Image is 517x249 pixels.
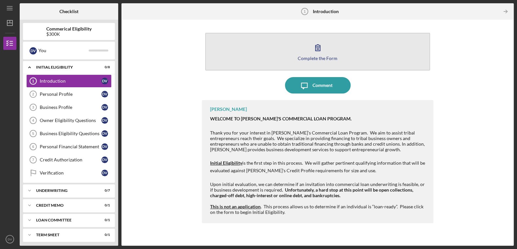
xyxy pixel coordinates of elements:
div: D V [101,104,108,111]
div: Owner Eligibility Questions [40,118,101,123]
div: TERM SHEET [36,233,94,237]
tspan: 4 [32,118,34,122]
div: CREDIT MEMO [36,203,94,207]
div: Initial Eligibility [36,65,94,69]
tspan: 1 [32,79,34,83]
div: D V [101,117,108,124]
p: . This process allows us to determine if an individual is “loan-ready”. [210,204,427,215]
tspan: 5 [32,132,34,135]
u: This is not an application [210,204,261,209]
tspan: 7 [32,158,34,162]
div: Personal Financial Statement [40,144,101,149]
div: D V [30,47,37,54]
span: Please click on the form to begin Initial Eligibility. [210,204,423,215]
button: Comment [285,77,351,93]
strong: Initial Eligibility [210,160,242,166]
tspan: 1 [304,10,306,13]
p: Thank you for your interest in [PERSON_NAME]’s Commercial Loan Program. We aim to assist tribal e... [210,130,427,152]
div: 0 / 1 [98,233,110,237]
div: 0 / 1 [98,203,110,207]
p: Upon initial evaluation, we can determine if an invitation into commercial loan underwriting is f... [210,181,427,198]
strong: WELCOME TO [PERSON_NAME]'S COMMERCIAL LOAN PROGRAM. [210,116,352,121]
div: [PERSON_NAME] [210,107,247,112]
div: You [38,45,89,56]
div: 0 / 7 [98,189,110,193]
div: 0 / 1 [98,218,110,222]
div: $300K [46,31,92,37]
a: 5Business Eligibility QuestionsDV [26,127,112,140]
p: is the first step in this process. We will gather pertinent qualifying information that will be e... [210,159,427,174]
div: D V [101,130,108,137]
b: Introduction [313,9,339,14]
tspan: 2 [32,92,34,96]
a: 6Personal Financial StatementDV [26,140,112,153]
div: D V [101,156,108,163]
div: D V [101,78,108,84]
button: DV [3,233,16,246]
div: Personal Profile [40,92,101,97]
strong: . Unfortunately, a hard stop at this point will be open collections, charged-off debt, high-inter... [210,187,413,198]
div: Complete the Form [298,56,337,61]
a: 7Credit AuthorizationDV [26,153,112,166]
div: Verification [40,170,101,176]
tspan: 3 [32,105,34,109]
a: 1IntroductionDV [26,74,112,88]
tspan: 6 [32,145,34,149]
a: 2Personal ProfileDV [26,88,112,101]
div: Business Profile [40,105,101,110]
b: Checklist [59,9,78,14]
b: Commerical Eligibility [46,26,92,31]
div: Comment [312,77,333,93]
div: Business Eligibility Questions [40,131,101,136]
div: Introduction [40,78,101,84]
div: D V [101,91,108,97]
div: LOAN COMMITTEE [36,218,94,222]
a: 4Owner Eligibility QuestionsDV [26,114,112,127]
div: D V [101,170,108,176]
a: 3Business ProfileDV [26,101,112,114]
div: UNDERWRITING [36,189,94,193]
div: D V [101,143,108,150]
a: VerificationDV [26,166,112,179]
button: Complete the Form [205,33,430,71]
div: 0 / 8 [98,65,110,69]
div: Credit Authorization [40,157,101,162]
text: DV [8,238,12,241]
